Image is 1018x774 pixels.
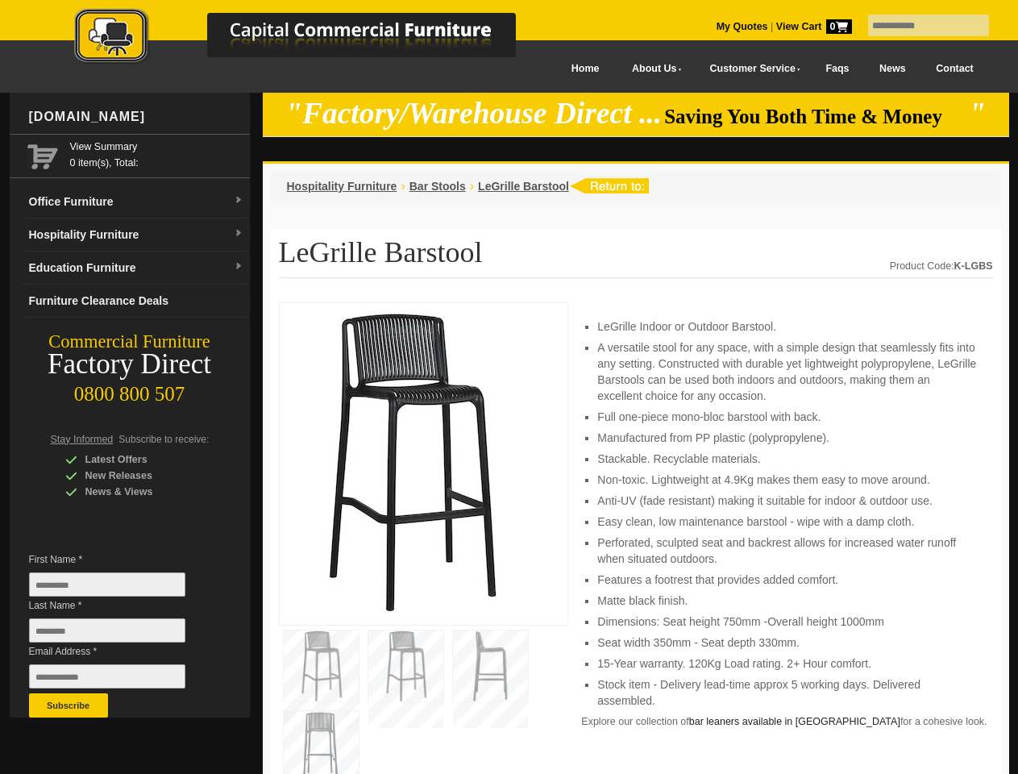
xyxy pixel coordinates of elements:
[826,19,852,34] span: 0
[29,643,210,660] span: Email Address *
[29,572,185,597] input: First Name *
[288,311,530,612] img: LeGrille Barstool
[23,93,250,141] div: [DOMAIN_NAME]
[234,196,243,206] img: dropdown
[597,493,976,509] li: Anti-UV (fade resistant) making it suitable for indoor & outdoor use.
[29,618,185,643] input: Last Name *
[597,655,976,672] li: 15-Year warranty. 120Kg Load rating. 2+ Hour comfort.
[470,178,474,194] li: ›
[773,21,851,32] a: View Cart0
[10,375,250,406] div: 0800 800 507
[65,451,218,468] div: Latest Offers
[717,21,768,32] a: My Quotes
[614,51,692,87] a: About Us
[597,635,976,651] li: Seat width 350mm - Seat depth 330mm.
[65,484,218,500] div: News & Views
[29,551,210,568] span: First Name *
[597,676,976,709] li: Stock item - Delivery lead-time approx 5 working days. Delivered assembled.
[23,252,250,285] a: Education Furnituredropdown
[692,51,810,87] a: Customer Service
[51,434,114,445] span: Stay Informed
[23,185,250,218] a: Office Furnituredropdown
[409,180,466,193] a: Bar Stools
[597,409,976,425] li: Full one-piece mono-bloc barstool with back.
[920,51,988,87] a: Contact
[30,8,594,72] a: Capital Commercial Furniture Logo
[597,572,976,588] li: Features a footrest that provides added comfort.
[30,8,594,67] img: Capital Commercial Furniture Logo
[811,51,865,87] a: Faqs
[597,451,976,467] li: Stackable. Recyclable materials.
[597,593,976,609] li: Matte black finish.
[234,229,243,239] img: dropdown
[70,139,243,155] a: View Summary
[664,106,966,127] span: Saving You Both Time & Money
[890,258,993,274] div: Product Code:
[118,434,209,445] span: Subscribe to receive:
[597,514,976,530] li: Easy clean, low maintenance barstool - wipe with a damp cloth.
[597,472,976,488] li: Non-toxic. Lightweight at 4.9Kg makes them easy to move around.
[776,21,852,32] strong: View Cart
[597,535,976,567] li: Perforated, sculpted seat and backrest allows for increased water runoff when situated outdoors.
[23,218,250,252] a: Hospitality Furnituredropdown
[581,714,992,730] p: Explore our collection of for a cohesive look.
[569,178,649,193] img: return to
[234,262,243,272] img: dropdown
[478,180,569,193] a: LeGrille Barstool
[597,318,976,335] li: LeGrille Indoor or Outdoor Barstool.
[287,180,397,193] a: Hospitality Furniture
[969,97,986,130] em: "
[954,260,993,272] strong: K-LGBS
[689,716,900,727] a: bar leaners available in [GEOGRAPHIC_DATA]
[279,237,993,278] h1: LeGrille Barstool
[23,285,250,318] a: Furniture Clearance Deals
[597,339,976,404] li: A versatile stool for any space, with a simple design that seamlessly fits into any setting. Cons...
[864,51,920,87] a: News
[29,693,108,718] button: Subscribe
[597,614,976,630] li: Dimensions: Seat height 750mm -Overall height 1000mm
[29,597,210,614] span: Last Name *
[401,178,405,194] li: ›
[285,97,662,130] em: "Factory/Warehouse Direct ...
[29,664,185,689] input: Email Address *
[70,139,243,169] span: 0 item(s), Total:
[10,353,250,376] div: Factory Direct
[597,430,976,446] li: Manufactured from PP plastic (polypropylene).
[65,468,218,484] div: New Releases
[10,331,250,353] div: Commercial Furniture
